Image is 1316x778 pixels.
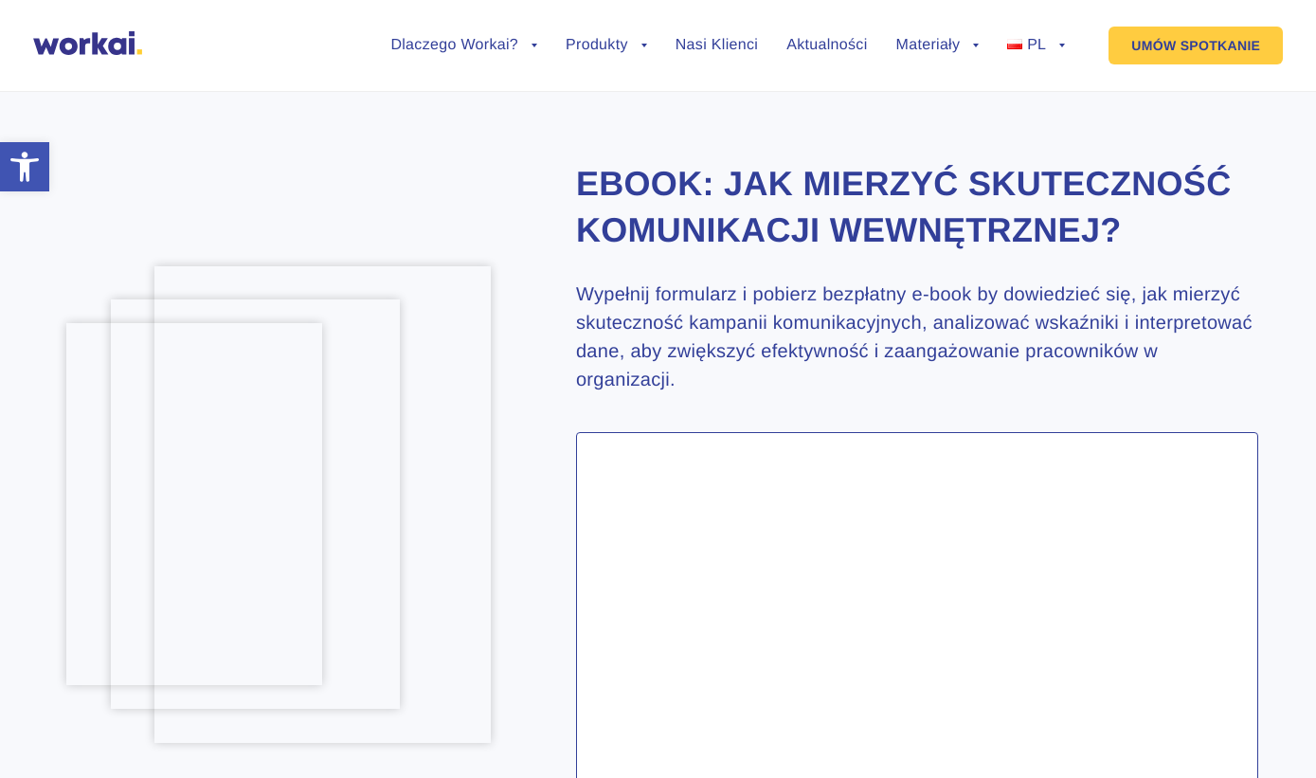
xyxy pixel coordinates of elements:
a: UMÓW SPOTKANIE [1109,27,1283,64]
span: PL [1027,37,1046,53]
img: Jak-mierzyc-efektywnosc-komunikacji-wewnetrznej-pg34.png [66,323,322,685]
h3: Wypełnij formularz i pobierz bezpłatny e-book by dowiedzieć się, jak mierzyć skuteczność kampanii... [576,280,1258,394]
a: Aktualności [786,38,867,53]
h2: Ebook: Jak mierzyć skuteczność komunikacji wewnętrznej? [576,161,1258,253]
img: Jak-mierzyc-efektywnosc-komunikacji-wewnetrznej-cover.png [154,266,491,742]
a: Nasi Klienci [676,38,758,53]
a: Produkty [566,38,647,53]
a: PL [1007,38,1065,53]
a: Dlaczego Workai? [390,38,537,53]
a: Materiały [896,38,980,53]
img: Jak-mierzyc-efektywnosc-komunikacji-wewnetrznej-pg20.png [111,299,400,709]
